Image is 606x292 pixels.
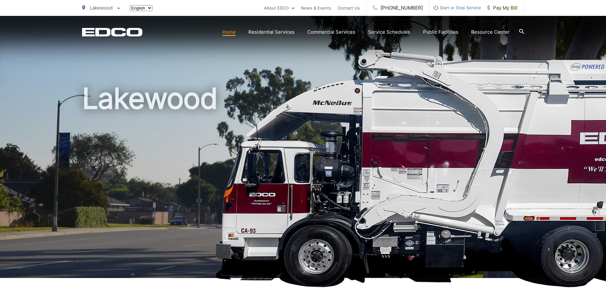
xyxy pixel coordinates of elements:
[307,28,355,36] a: Commercial Services
[90,5,113,11] span: Lakewood
[82,83,524,284] h1: Lakewood
[264,4,295,12] a: About EDCO
[487,4,518,12] span: Pay My Bill
[368,28,410,36] a: Service Schedules
[222,28,236,36] a: Home
[471,28,510,36] a: Resource Center
[423,28,458,36] a: Public Facilities
[338,4,360,12] a: Contact Us
[301,4,331,12] a: News & Events
[248,28,295,36] a: Residential Services
[130,5,152,11] select: Select a language
[82,28,143,37] a: EDCD logo. Return to the homepage.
